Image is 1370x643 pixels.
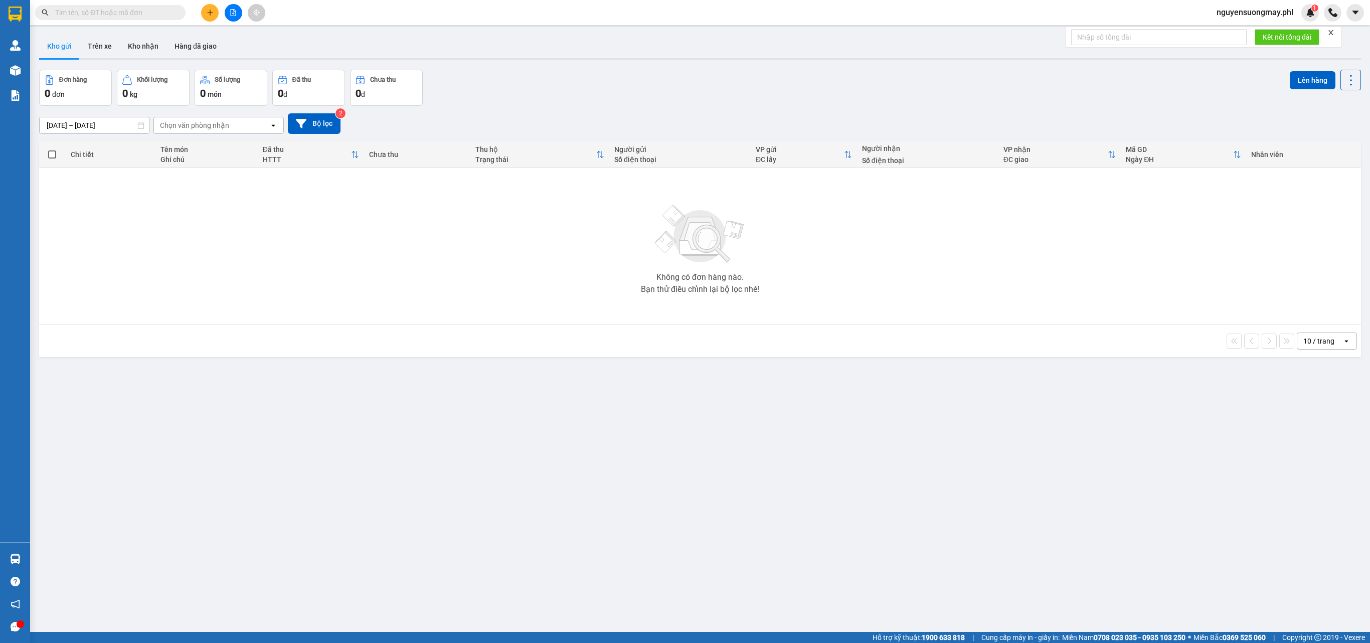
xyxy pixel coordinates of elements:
div: HTTT [263,155,351,164]
span: đ [361,90,365,98]
th: Toggle SortBy [1121,141,1246,168]
button: Trên xe [80,34,120,58]
strong: 1900 633 818 [922,633,965,641]
div: Đã thu [263,145,351,153]
div: Chi tiết [71,150,150,158]
div: Ghi chú [160,155,253,164]
div: Người gửi [614,145,746,153]
span: đ [283,90,287,98]
span: Kết nối tổng đài [1263,32,1311,43]
span: search [42,9,49,16]
span: 0 [200,87,206,99]
span: kg [130,90,137,98]
div: 10 / trang [1303,336,1334,346]
img: phone-icon [1328,8,1337,17]
img: warehouse-icon [10,40,21,51]
svg: open [1342,337,1350,345]
span: Hỗ trợ kỹ thuật: [873,632,965,643]
span: Miền Bắc [1193,632,1266,643]
img: warehouse-icon [10,554,21,564]
img: warehouse-icon [10,65,21,76]
div: Chưa thu [369,150,465,158]
button: file-add [225,4,242,22]
button: Lên hàng [1290,71,1335,89]
div: Không có đơn hàng nào. [656,273,744,281]
span: 0 [122,87,128,99]
span: question-circle [11,577,20,586]
span: copyright [1314,634,1321,641]
button: plus [201,4,219,22]
button: Bộ lọc [288,113,340,134]
span: Miền Nam [1062,632,1185,643]
div: Mã GD [1126,145,1233,153]
span: notification [11,599,20,609]
span: ⚪️ [1188,635,1191,639]
span: | [972,632,974,643]
span: đơn [52,90,65,98]
div: Trạng thái [475,155,596,164]
div: ĐC giao [1003,155,1108,164]
input: Nhập số tổng đài [1071,29,1247,45]
div: Đã thu [292,76,311,83]
button: Đơn hàng0đơn [39,70,112,106]
div: Khối lượng [137,76,167,83]
div: Đơn hàng [59,76,87,83]
span: 1 [1313,5,1316,12]
span: plus [207,9,214,16]
span: aim [253,9,260,16]
th: Toggle SortBy [470,141,609,168]
th: Toggle SortBy [258,141,364,168]
svg: open [269,121,277,129]
div: VP nhận [1003,145,1108,153]
button: Đã thu0đ [272,70,345,106]
img: svg+xml;base64,PHN2ZyBjbGFzcz0ibGlzdC1wbHVnX19zdmciIHhtbG5zPSJodHRwOi8vd3d3LnczLm9yZy8yMDAwL3N2Zy... [650,199,750,269]
button: caret-down [1346,4,1364,22]
img: solution-icon [10,90,21,101]
div: Ngày ĐH [1126,155,1233,164]
span: message [11,622,20,631]
span: file-add [230,9,237,16]
span: caret-down [1351,8,1360,17]
div: Chọn văn phòng nhận [160,120,229,130]
button: Hàng đã giao [166,34,225,58]
th: Toggle SortBy [998,141,1121,168]
button: Kho gửi [39,34,80,58]
div: Bạn thử điều chỉnh lại bộ lọc nhé! [641,285,759,293]
span: 0 [278,87,283,99]
div: ĐC lấy [756,155,844,164]
span: món [208,90,222,98]
button: Kho nhận [120,34,166,58]
span: nguyensuongmay.phl [1209,6,1301,19]
button: Chưa thu0đ [350,70,423,106]
button: Số lượng0món [195,70,267,106]
button: Khối lượng0kg [117,70,190,106]
th: Toggle SortBy [751,141,857,168]
button: aim [248,4,265,22]
span: 0 [45,87,50,99]
div: Thu hộ [475,145,596,153]
span: 0 [356,87,361,99]
img: logo-vxr [9,7,22,22]
span: Cung cấp máy in - giấy in: [981,632,1060,643]
span: | [1273,632,1275,643]
div: Tên món [160,145,253,153]
div: Số điện thoại [862,156,993,165]
strong: 0369 525 060 [1223,633,1266,641]
div: Người nhận [862,144,993,152]
sup: 1 [1311,5,1318,12]
img: icon-new-feature [1306,8,1315,17]
div: Nhân viên [1251,150,1355,158]
button: Kết nối tổng đài [1255,29,1319,45]
div: Số lượng [215,76,240,83]
input: Tìm tên, số ĐT hoặc mã đơn [55,7,174,18]
div: Số điện thoại [614,155,746,164]
sup: 2 [335,108,346,118]
div: Chưa thu [370,76,396,83]
input: Select a date range. [40,117,149,133]
span: close [1327,29,1334,36]
div: VP gửi [756,145,844,153]
strong: 0708 023 035 - 0935 103 250 [1094,633,1185,641]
